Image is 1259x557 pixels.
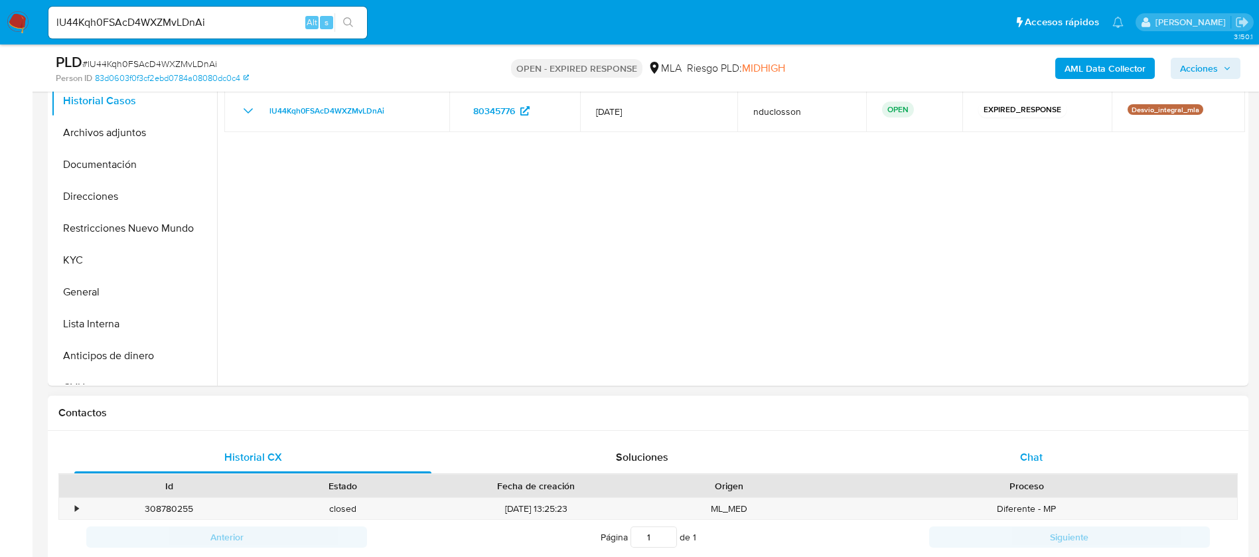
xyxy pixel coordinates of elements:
button: Documentación [51,149,217,181]
div: Diferente - MP [816,498,1237,520]
button: Restricciones Nuevo Mundo [51,212,217,244]
span: s [325,16,329,29]
span: Acciones [1180,58,1218,79]
span: Accesos rápidos [1025,15,1099,29]
div: MLA [648,61,682,76]
span: Chat [1020,449,1043,465]
button: Lista Interna [51,308,217,340]
a: Salir [1235,15,1249,29]
div: Id [92,479,247,493]
span: Alt [307,16,317,29]
div: [DATE] 13:25:23 [430,498,642,520]
h1: Contactos [58,406,1238,420]
span: Soluciones [616,449,668,465]
span: # lU44Kqh0FSAcD4WXZMvLDnAi [82,57,217,70]
button: CVU [51,372,217,404]
span: Historial CX [224,449,282,465]
div: closed [256,498,430,520]
button: Anticipos de dinero [51,340,217,372]
span: 3.150.1 [1234,31,1252,42]
span: MIDHIGH [742,60,785,76]
input: Buscar usuario o caso... [48,14,367,31]
button: AML Data Collector [1055,58,1155,79]
button: search-icon [334,13,362,32]
div: Fecha de creación [439,479,633,493]
div: 308780255 [82,498,256,520]
div: • [75,503,78,515]
a: Notificaciones [1112,17,1124,28]
button: Anterior [86,526,367,548]
button: General [51,276,217,308]
b: AML Data Collector [1065,58,1146,79]
p: OPEN - EXPIRED RESPONSE [511,59,642,78]
div: Estado [265,479,421,493]
button: Direcciones [51,181,217,212]
button: KYC [51,244,217,276]
a: 83d0603f0f3cf2ebd0784a08080dc0c4 [95,72,249,84]
button: Historial Casos [51,85,217,117]
div: Proceso [826,479,1228,493]
span: Riesgo PLD: [687,61,785,76]
span: Página de [601,526,696,548]
div: ML_MED [642,498,816,520]
div: Origen [652,479,807,493]
button: Siguiente [929,526,1210,548]
b: Person ID [56,72,92,84]
span: 1 [693,530,696,544]
b: PLD [56,51,82,72]
p: nicolas.duclosson@mercadolibre.com [1155,16,1230,29]
button: Acciones [1171,58,1240,79]
button: Archivos adjuntos [51,117,217,149]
